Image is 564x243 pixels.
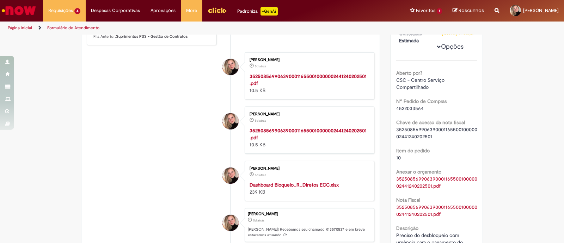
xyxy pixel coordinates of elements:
img: ServiceNow [1,4,37,18]
div: Padroniza [237,7,278,16]
dt: Conclusão Estimada [394,30,437,44]
div: 10.5 KB [250,127,367,148]
div: Bianca Stefanovicians [222,59,239,75]
div: [PERSON_NAME] [250,58,367,62]
div: [PERSON_NAME] [250,112,367,116]
span: Despesas Corporativas [91,7,140,14]
span: 5d atrás [255,64,266,68]
span: CSC - Centro Serviço Compartilhado [396,77,446,90]
span: Favoritos [416,7,435,14]
span: 10 [396,154,401,161]
span: 5d atrás [255,119,266,123]
a: 35250856990639000116550010000002441240202501.pdf [250,73,367,86]
div: Bianca Stefanovicians [222,215,239,231]
b: Descrição [396,225,418,231]
span: 4522033564 [396,105,424,111]
b: Item do pedido [396,147,430,154]
time: 26/09/2025 13:10:07 [255,173,266,177]
a: Formulário de Atendimento [47,25,99,31]
span: 5d atrás [255,173,266,177]
a: Dashboard Bloqueio_R_Diretos ECC.xlsx [250,182,339,188]
a: Rascunhos [453,7,484,14]
span: More [186,7,197,14]
div: 239 KB [250,181,367,195]
a: Página inicial [8,25,32,31]
b: Suprimentos PSS - Gestão de Contratos [116,34,188,39]
span: 1 [437,8,442,14]
b: Chave de acesso da nota fiscal [396,119,465,126]
b: Anexar o orçamento [396,169,441,175]
b: Nº Pedido de Compras [396,98,447,104]
div: [PERSON_NAME] [250,166,367,171]
time: 26/09/2025 13:10:35 [255,119,266,123]
time: 26/09/2025 13:11:49 [253,218,264,223]
span: 35250856990639000116550010000002441240202501 [396,126,477,140]
b: Aberto por? [396,70,422,76]
div: [PERSON_NAME] [248,212,370,216]
span: 4 [74,8,80,14]
b: Nota Fiscal [396,197,420,203]
img: click_logo_yellow_360x200.png [208,5,227,16]
p: [PERSON_NAME]! Recebemos seu chamado R13570537 e em breve estaremos atuando. [248,227,370,238]
ul: Trilhas de página [5,22,371,35]
a: Download de 35250856990639000116550010000002441240202501.pdf [396,176,477,189]
li: Bianca Stefanovicians [87,208,374,242]
time: 26/09/2025 13:10:39 [255,64,266,68]
div: 10.5 KB [250,73,367,94]
span: [PERSON_NAME] [523,7,559,13]
div: Bianca Stefanovicians [222,168,239,184]
p: +GenAi [260,7,278,16]
span: 5d atrás [253,218,264,223]
a: 35250856990639000116550010000002441240202501.pdf [250,127,367,141]
span: Aprovações [151,7,176,14]
span: Requisições [48,7,73,14]
a: Download de 35250856990639000116550010000002441240202501.pdf [396,204,477,217]
span: Rascunhos [459,7,484,14]
div: Bianca Stefanovicians [222,113,239,129]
